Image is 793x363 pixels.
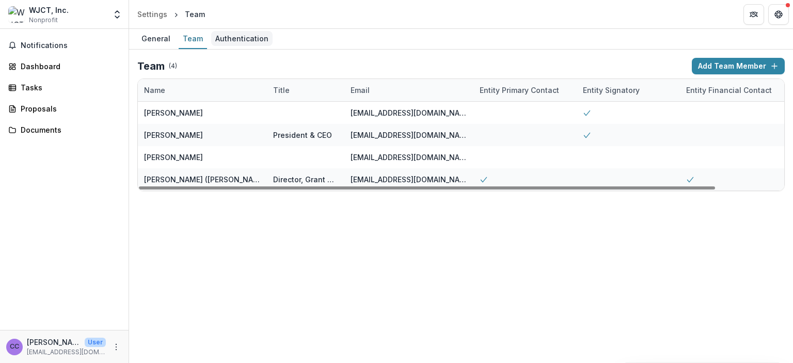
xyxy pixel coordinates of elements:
[267,79,344,101] div: Title
[137,31,175,46] div: General
[473,79,577,101] div: Entity Primary Contact
[344,79,473,101] div: Email
[473,85,565,96] div: Entity Primary Contact
[351,130,467,140] div: [EMAIL_ADDRESS][DOMAIN_NAME]
[27,337,81,348] p: [PERSON_NAME] ([PERSON_NAME] Contact)
[211,31,273,46] div: Authentication
[577,79,680,101] div: Entity Signatory
[21,124,116,135] div: Documents
[21,61,116,72] div: Dashboard
[4,100,124,117] a: Proposals
[144,174,261,185] div: [PERSON_NAME] ([PERSON_NAME] Contact)
[273,130,332,140] div: President & CEO
[169,61,177,71] p: ( 4 )
[4,79,124,96] a: Tasks
[21,41,120,50] span: Notifications
[138,79,267,101] div: Name
[351,152,467,163] div: [EMAIL_ADDRESS][DOMAIN_NAME]
[85,338,106,347] p: User
[27,348,106,357] p: [EMAIL_ADDRESS][DOMAIN_NAME]
[4,58,124,75] a: Dashboard
[179,29,207,49] a: Team
[4,121,124,138] a: Documents
[4,37,124,54] button: Notifications
[110,4,124,25] button: Open entity switcher
[179,31,207,46] div: Team
[144,130,203,140] div: [PERSON_NAME]
[273,174,338,185] div: Director, Grant Management & Community Events
[743,4,764,25] button: Partners
[680,79,783,101] div: Entity Financial Contact
[185,9,205,20] div: Team
[768,4,789,25] button: Get Help
[133,7,171,22] a: Settings
[211,29,273,49] a: Authentication
[21,103,116,114] div: Proposals
[137,60,165,72] h2: Team
[133,7,209,22] nav: breadcrumb
[267,85,296,96] div: Title
[344,85,376,96] div: Email
[138,85,171,96] div: Name
[351,174,467,185] div: [EMAIL_ADDRESS][DOMAIN_NAME]
[8,6,25,23] img: WJCT, Inc.
[144,152,203,163] div: [PERSON_NAME]
[137,9,167,20] div: Settings
[351,107,467,118] div: [EMAIL_ADDRESS][DOMAIN_NAME]
[144,107,203,118] div: [PERSON_NAME]
[692,58,785,74] button: Add Team Member
[10,343,19,350] div: Circe LeNoble (Grant Contact)
[137,29,175,49] a: General
[680,85,778,96] div: Entity Financial Contact
[577,85,646,96] div: Entity Signatory
[21,82,116,93] div: Tasks
[29,5,69,15] div: WJCT, Inc.
[29,15,58,25] span: Nonprofit
[110,341,122,353] button: More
